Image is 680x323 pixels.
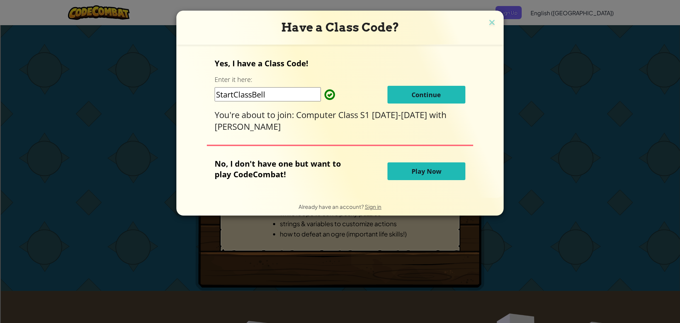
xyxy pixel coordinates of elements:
[215,75,252,84] label: Enter it here:
[215,158,352,179] p: No, I don't have one but want to play CodeCombat!
[487,18,497,28] img: close icon
[281,20,399,34] span: Have a Class Code?
[299,203,365,210] span: Already have an account?
[215,58,465,68] p: Yes, I have a Class Code!
[387,162,465,180] button: Play Now
[296,109,429,121] span: Computer Class S1 [DATE]-[DATE]
[215,121,281,132] span: [PERSON_NAME]
[387,86,465,104] button: Continue
[412,167,441,176] span: Play Now
[412,90,441,99] span: Continue
[429,109,447,121] span: with
[215,109,296,121] span: You're about to join:
[365,203,381,210] a: Sign in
